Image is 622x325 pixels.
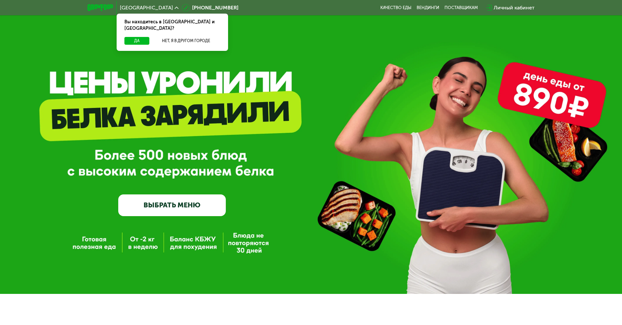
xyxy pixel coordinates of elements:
[120,5,173,10] span: [GEOGRAPHIC_DATA]
[182,4,238,12] a: [PHONE_NUMBER]
[494,4,535,12] div: Личный кабинет
[380,5,411,10] a: Качество еды
[444,5,478,10] div: поставщикам
[117,14,228,37] div: Вы находитесь в [GEOGRAPHIC_DATA] и [GEOGRAPHIC_DATA]?
[417,5,439,10] a: Вендинги
[118,194,226,216] a: ВЫБРАТЬ МЕНЮ
[124,37,149,45] button: Да
[152,37,220,45] button: Нет, я в другом городе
